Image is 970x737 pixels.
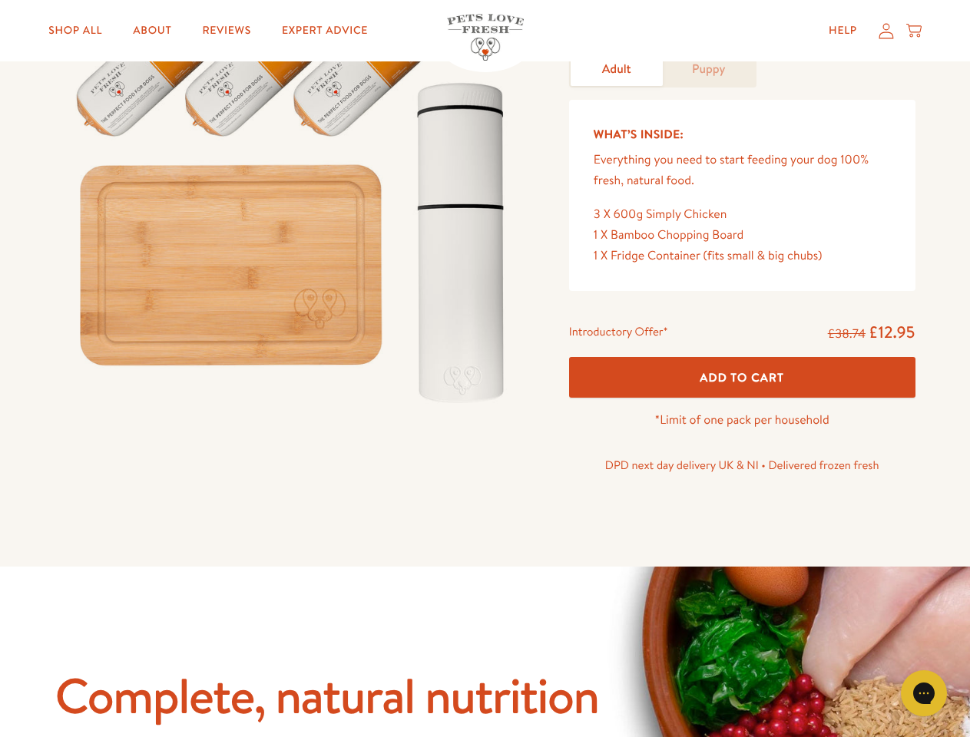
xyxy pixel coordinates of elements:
a: Help [816,15,869,46]
a: Puppy [663,53,755,86]
button: Add To Cart [569,357,915,398]
div: 3 X 600g Simply Chicken [594,204,891,225]
a: Reviews [190,15,263,46]
p: Everything you need to start feeding your dog 100% fresh, natural food. [594,150,891,191]
s: £38.74 [828,326,866,342]
p: *Limit of one pack per household [569,410,915,431]
span: £12.95 [869,321,915,343]
a: Expert Advice [270,15,380,46]
a: Shop All [36,15,114,46]
a: About [121,15,184,46]
h5: What’s Inside: [594,124,891,144]
iframe: Gorgias live chat messenger [893,665,955,722]
div: Introductory Offer* [569,322,668,345]
img: Pets Love Fresh [447,14,524,61]
div: 1 X Fridge Container (fits small & big chubs) [594,246,891,266]
span: 1 X Bamboo Chopping Board [594,226,744,243]
p: DPD next day delivery UK & NI • Delivered frozen fresh [569,455,915,475]
a: Adult [571,53,663,86]
span: Add To Cart [700,369,784,385]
